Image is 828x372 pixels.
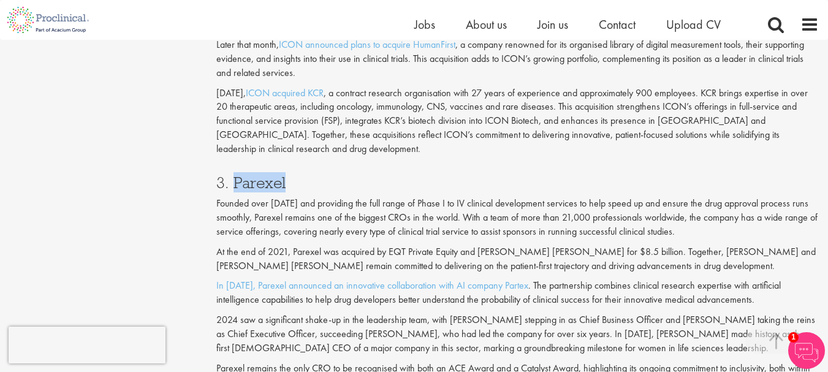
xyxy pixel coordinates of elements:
iframe: reCAPTCHA [9,327,165,363]
p: . The partnership combines clinical research expertise with artificial intelligence capabilities ... [216,279,819,307]
a: Join us [537,17,568,32]
a: In [DATE], Parexel announced an innovative collaboration with AI company Partex [216,279,528,292]
a: ICON acquired KCR [246,86,324,99]
a: Upload CV [666,17,721,32]
a: ICON announced plans to acquire HumanFirst [279,38,455,51]
p: Founded over [DATE] and providing the full range of Phase I to IV clinical development services t... [216,197,819,239]
p: In [DATE], ICON embarked on a series of strategic acquisitions to expand its capabilities and mar... [216,10,819,80]
p: 2024 saw a significant shake-up in the leadership team, with [PERSON_NAME] stepping in as Chief B... [216,313,819,355]
p: [DATE], , a contract research organisation with 27 years of experience and approximately 900 empl... [216,86,819,156]
a: Jobs [414,17,435,32]
a: About us [466,17,507,32]
span: 1 [788,332,799,343]
h3: 3. Parexel [216,175,819,191]
img: Chatbot [788,332,825,369]
a: Contact [599,17,636,32]
p: At the end of 2021, Parexel was acquired by EQT Private Equity and [PERSON_NAME] [PERSON_NAME] fo... [216,245,819,273]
